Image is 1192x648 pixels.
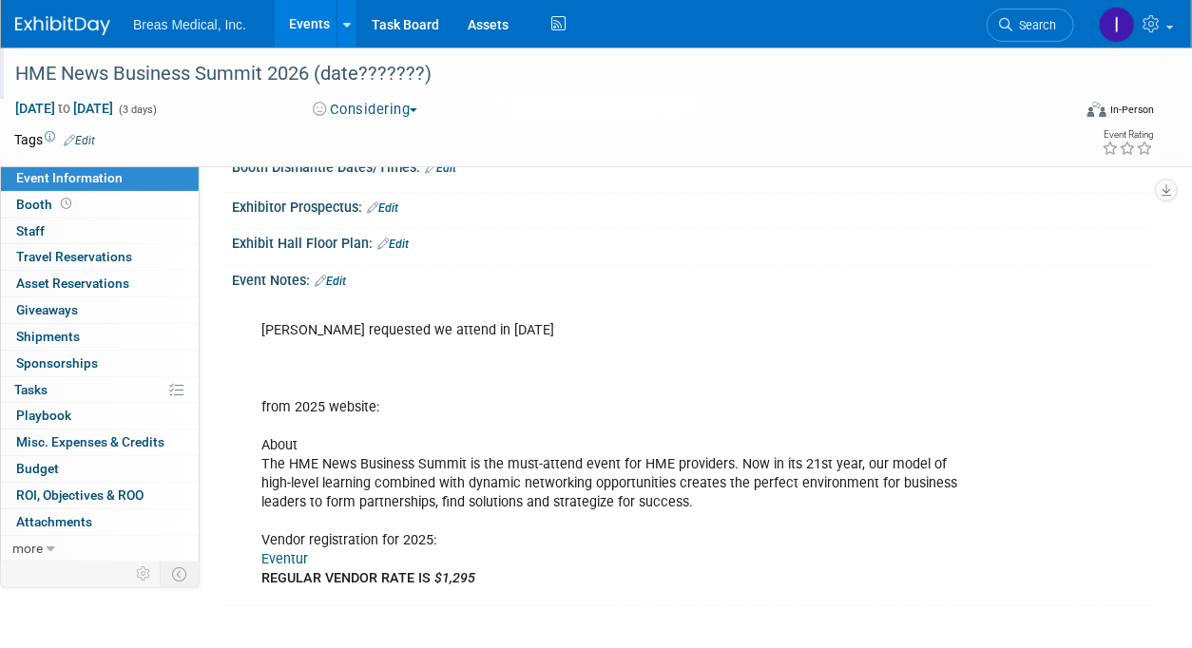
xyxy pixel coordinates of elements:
[15,16,110,35] img: ExhibitDay
[16,197,75,212] span: Booth
[1,244,199,270] a: Travel Reservations
[248,293,971,598] div: [PERSON_NAME] requested we attend in [DATE] from 2025 website: About The HME News Business Summit...
[1,377,199,403] a: Tasks
[55,101,73,116] span: to
[16,249,132,264] span: Travel Reservations
[367,201,398,215] a: Edit
[14,100,114,117] span: [DATE] [DATE]
[1,509,199,535] a: Attachments
[1012,18,1056,32] span: Search
[16,434,164,449] span: Misc. Expenses & Credits
[16,329,80,344] span: Shipments
[1,271,199,296] a: Asset Reservations
[16,408,71,423] span: Playbook
[161,562,200,586] td: Toggle Event Tabs
[987,9,1074,42] a: Search
[1,192,199,218] a: Booth
[16,223,45,238] span: Staff
[1,297,199,323] a: Giveaways
[232,266,1154,291] div: Event Notes:
[1099,7,1135,43] img: Inga Dolezar
[9,57,1057,91] div: HME News Business Summit 2026 (date???????)
[1,219,199,244] a: Staff
[16,487,144,503] span: ROI, Objectives & ROO
[434,570,475,586] i: $1,295
[1,429,199,455] a: Misc. Expenses & Credits
[306,100,425,120] button: Considering
[16,170,123,185] span: Event Information
[425,162,456,175] a: Edit
[1,324,199,350] a: Shipments
[64,134,95,147] a: Edit
[232,229,1154,254] div: Exhibit Hall Floor Plan:
[261,551,308,567] a: Eventur
[1,536,199,562] a: more
[232,193,1154,218] div: Exhibitor Prospectus:
[127,562,161,586] td: Personalize Event Tab Strip
[315,275,346,288] a: Edit
[16,514,92,529] span: Attachments
[1109,103,1154,117] div: In-Person
[117,104,157,116] span: (3 days)
[16,276,129,291] span: Asset Reservations
[133,17,246,32] span: Breas Medical, Inc.
[1,403,199,429] a: Playbook
[377,238,409,251] a: Edit
[1,351,199,376] a: Sponsorships
[1,456,199,482] a: Budget
[1102,130,1153,140] div: Event Rating
[988,99,1154,127] div: Event Format
[57,197,75,211] span: Booth not reserved yet
[16,461,59,476] span: Budget
[16,302,78,317] span: Giveaways
[1,483,199,508] a: ROI, Objectives & ROO
[14,130,95,149] td: Tags
[1,165,199,191] a: Event Information
[14,382,48,397] span: Tasks
[1087,102,1106,117] img: Format-Inperson.png
[16,355,98,371] span: Sponsorships
[261,570,431,586] b: REGULAR VENDOR RATE IS
[12,541,43,556] span: more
